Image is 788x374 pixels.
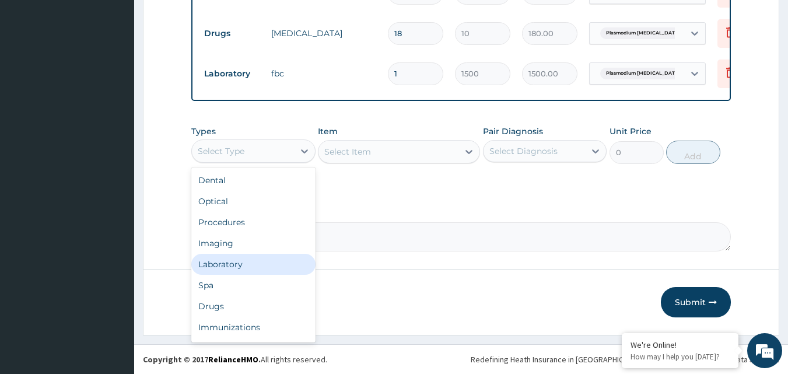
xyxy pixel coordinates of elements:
div: We're Online! [631,340,730,350]
td: [MEDICAL_DATA] [265,22,382,45]
div: Drugs [191,296,316,317]
div: Select Type [198,145,244,157]
td: fbc [265,62,382,85]
span: We're online! [68,113,161,230]
div: Select Diagnosis [489,145,558,157]
label: Comment [191,206,731,216]
div: Spa [191,275,316,296]
div: Redefining Heath Insurance in [GEOGRAPHIC_DATA] using Telemedicine and Data Science! [471,354,779,365]
label: Pair Diagnosis [483,125,543,137]
div: Imaging [191,233,316,254]
button: Add [666,141,720,164]
div: Others [191,338,316,359]
div: Optical [191,191,316,212]
p: How may I help you today? [631,352,730,362]
button: Submit [661,287,731,317]
span: Plasmodium [MEDICAL_DATA] ... [600,68,691,79]
div: Minimize live chat window [191,6,219,34]
div: Laboratory [191,254,316,275]
div: Immunizations [191,317,316,338]
td: Laboratory [198,63,265,85]
span: Plasmodium [MEDICAL_DATA] ... [600,27,691,39]
label: Types [191,127,216,137]
div: Dental [191,170,316,191]
footer: All rights reserved. [134,344,788,374]
div: Procedures [191,212,316,233]
img: d_794563401_company_1708531726252_794563401 [22,58,47,88]
textarea: Type your message and hit 'Enter' [6,250,222,291]
label: Item [318,125,338,137]
strong: Copyright © 2017 . [143,354,261,365]
td: Drugs [198,23,265,44]
label: Unit Price [610,125,652,137]
a: RelianceHMO [208,354,258,365]
div: Chat with us now [61,65,196,81]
